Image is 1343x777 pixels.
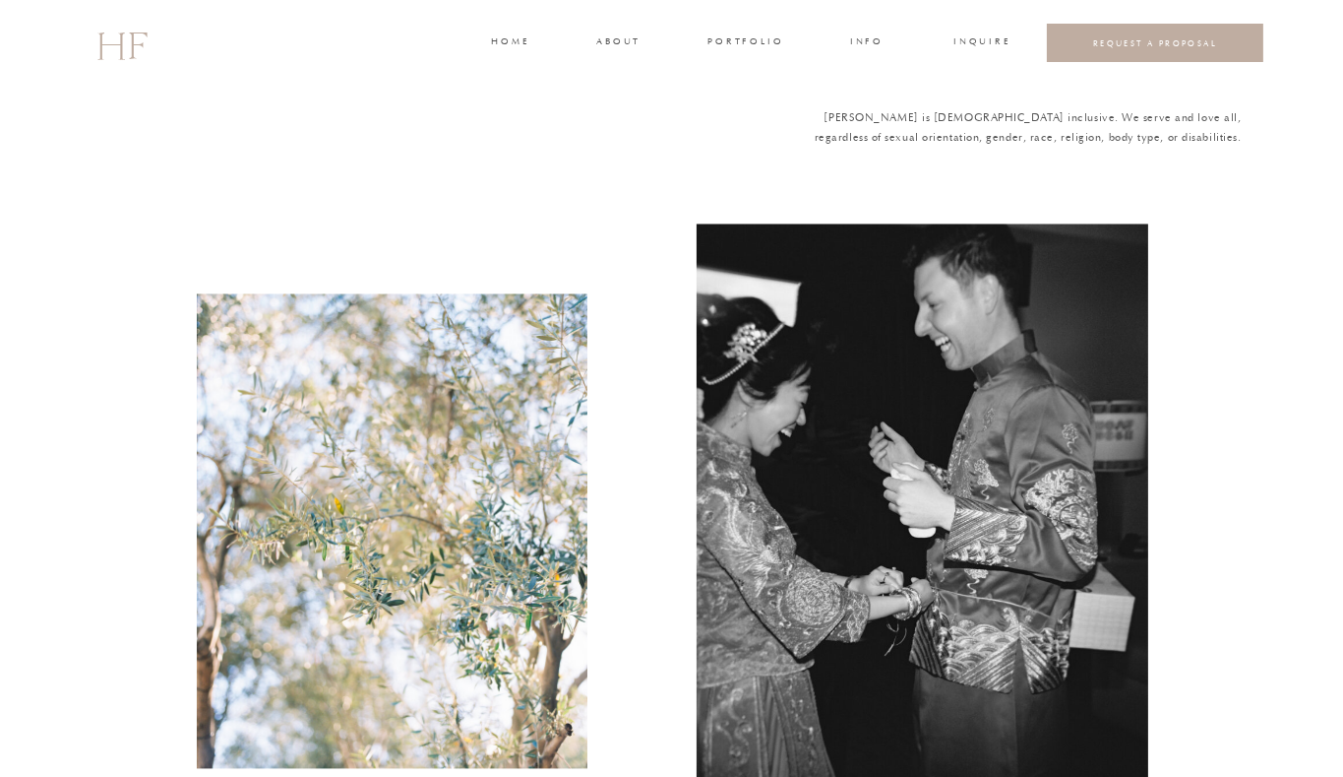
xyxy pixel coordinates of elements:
[492,34,528,52] a: home
[796,110,1242,153] p: [PERSON_NAME] is [DEMOGRAPHIC_DATA] inclusive. We serve and love all, regardless of sexual orient...
[849,34,885,52] a: INFO
[1063,37,1249,48] a: REQUEST A PROPOSAL
[708,34,782,52] a: portfolio
[597,34,639,52] a: about
[97,15,147,72] a: HF
[954,34,1007,52] a: INQUIRE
